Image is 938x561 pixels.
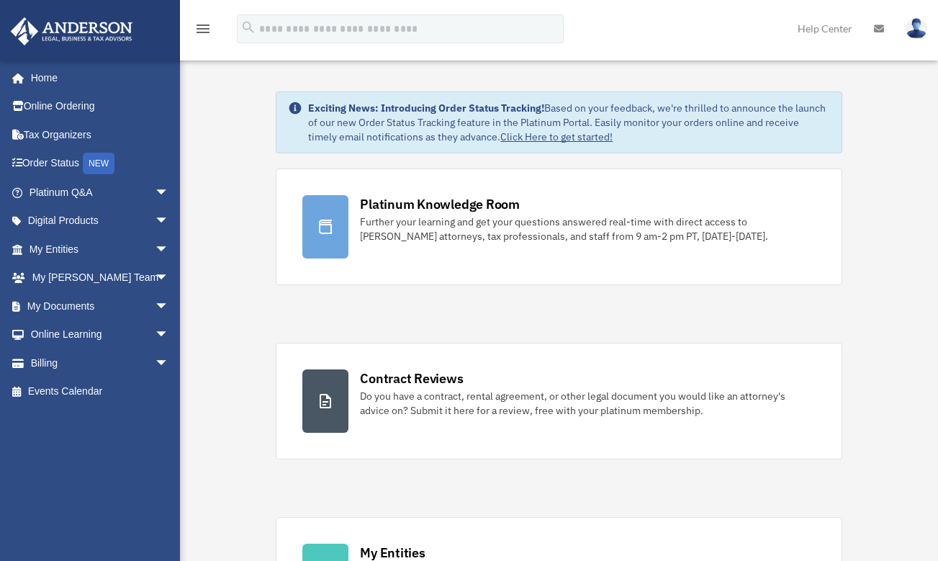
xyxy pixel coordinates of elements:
a: menu [194,25,212,37]
span: arrow_drop_down [155,349,184,378]
a: Order StatusNEW [10,149,191,179]
i: menu [194,20,212,37]
img: Anderson Advisors Platinum Portal [6,17,137,45]
span: arrow_drop_down [155,264,184,293]
a: Billingarrow_drop_down [10,349,191,377]
div: Platinum Knowledge Room [360,195,520,213]
a: Click Here to get started! [500,130,613,143]
span: arrow_drop_down [155,207,184,236]
a: My Entitiesarrow_drop_down [10,235,191,264]
a: Home [10,63,184,92]
a: Tax Organizers [10,120,191,149]
div: Contract Reviews [360,369,463,387]
span: arrow_drop_down [155,178,184,207]
a: Platinum Q&Aarrow_drop_down [10,178,191,207]
span: arrow_drop_down [155,320,184,350]
div: Based on your feedback, we're thrilled to announce the launch of our new Order Status Tracking fe... [308,101,829,144]
a: My [PERSON_NAME] Teamarrow_drop_down [10,264,191,292]
a: Contract Reviews Do you have a contract, rental agreement, or other legal document you would like... [276,343,842,459]
div: Further your learning and get your questions answered real-time with direct access to [PERSON_NAM... [360,215,815,243]
a: Platinum Knowledge Room Further your learning and get your questions answered real-time with dire... [276,169,842,285]
a: Events Calendar [10,377,191,406]
span: arrow_drop_down [155,235,184,264]
a: My Documentsarrow_drop_down [10,292,191,320]
strong: Exciting News: Introducing Order Status Tracking! [308,102,544,115]
span: arrow_drop_down [155,292,184,321]
a: Online Learningarrow_drop_down [10,320,191,349]
a: Online Ordering [10,92,191,121]
div: Do you have a contract, rental agreement, or other legal document you would like an attorney's ad... [360,389,815,418]
a: Digital Productsarrow_drop_down [10,207,191,235]
i: search [240,19,256,35]
div: NEW [83,153,114,174]
img: User Pic [906,18,927,39]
